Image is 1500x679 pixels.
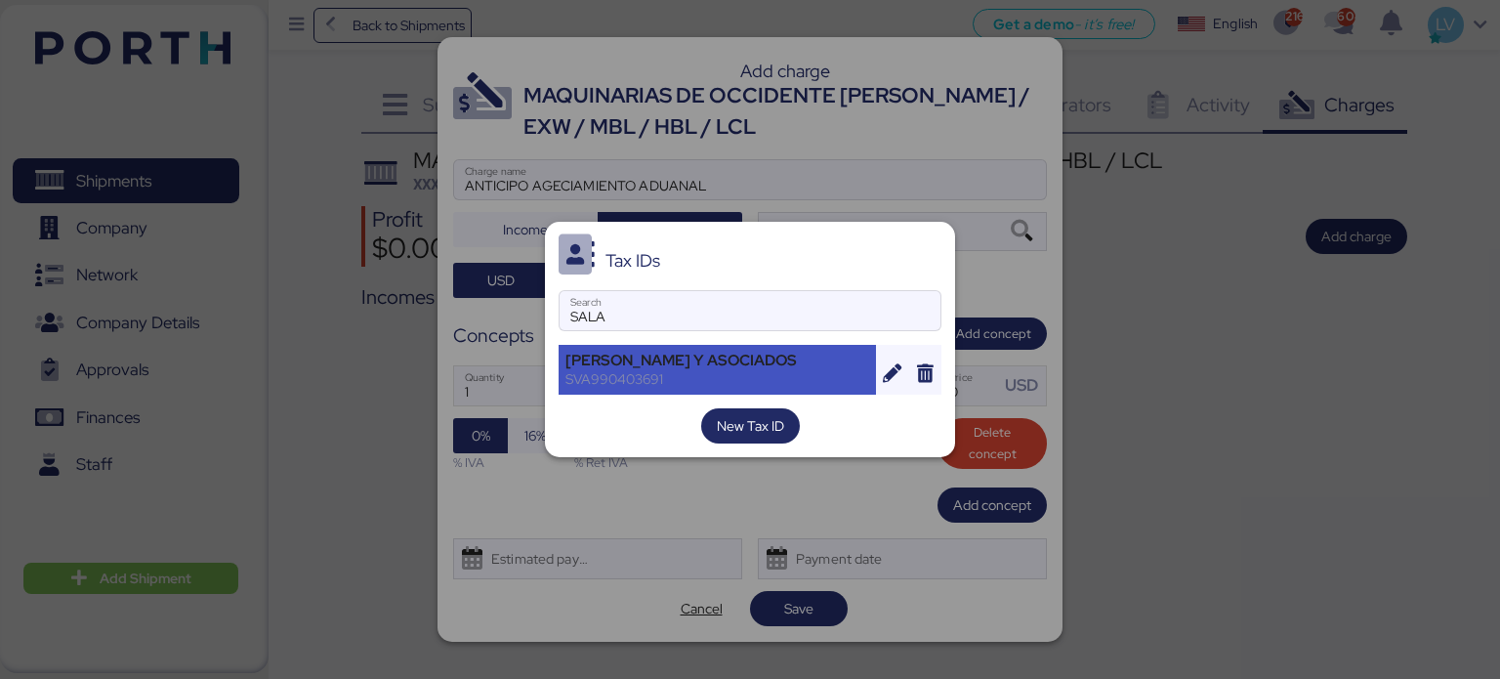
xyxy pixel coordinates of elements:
div: SVA990403691 [565,370,869,388]
button: New Tax ID [701,408,800,444]
div: Tax IDs [605,252,660,270]
span: New Tax ID [717,414,784,438]
input: Search [560,291,940,330]
div: [PERSON_NAME] Y ASOCIADOS [565,352,869,369]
